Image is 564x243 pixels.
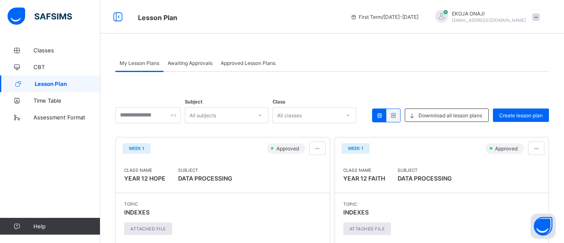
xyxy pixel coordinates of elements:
span: DATA PROCESSING [398,173,452,184]
span: INDEXES [343,209,369,216]
span: attached file [350,226,385,231]
span: Downnload all lesson plans [419,112,482,119]
span: session/term information [350,14,419,20]
span: Subject [185,99,202,105]
span: Subject [178,168,232,173]
span: EKOJA ONAJI [452,10,526,17]
span: Lesson Plan [138,13,177,22]
span: Help [33,223,100,230]
span: Topic [343,202,396,207]
span: Create lesson plan [499,112,543,119]
span: WEEK 1 [129,146,144,151]
span: YEAR 12 FAITH [343,175,385,182]
span: Approved Lesson Plans [221,60,276,66]
span: attached file [130,226,166,231]
span: Lesson Plan [35,80,100,87]
div: All classes [277,107,302,123]
span: Subject [398,168,452,173]
span: Class [273,99,285,105]
span: INDEXES [124,209,150,216]
span: Awaiting Approvals [168,60,212,66]
span: Assessment Format [33,114,100,121]
span: YEAR 12 HOPE [124,175,166,182]
span: Class Name [343,168,385,173]
span: Approved [494,145,520,152]
span: Time Table [33,97,100,104]
span: CBT [33,64,100,70]
img: safsims [8,8,72,25]
span: Class Name [124,168,166,173]
span: My Lesson Plans [120,60,159,66]
span: Classes [33,47,100,54]
span: Approved [276,145,301,152]
span: [EMAIL_ADDRESS][DOMAIN_NAME] [452,18,526,23]
div: All subjects [189,107,216,123]
span: Topic [124,202,176,207]
span: WEEK 1 [348,146,363,151]
span: DATA PROCESSING [178,173,232,184]
div: EKOJAONAJI [427,10,544,24]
